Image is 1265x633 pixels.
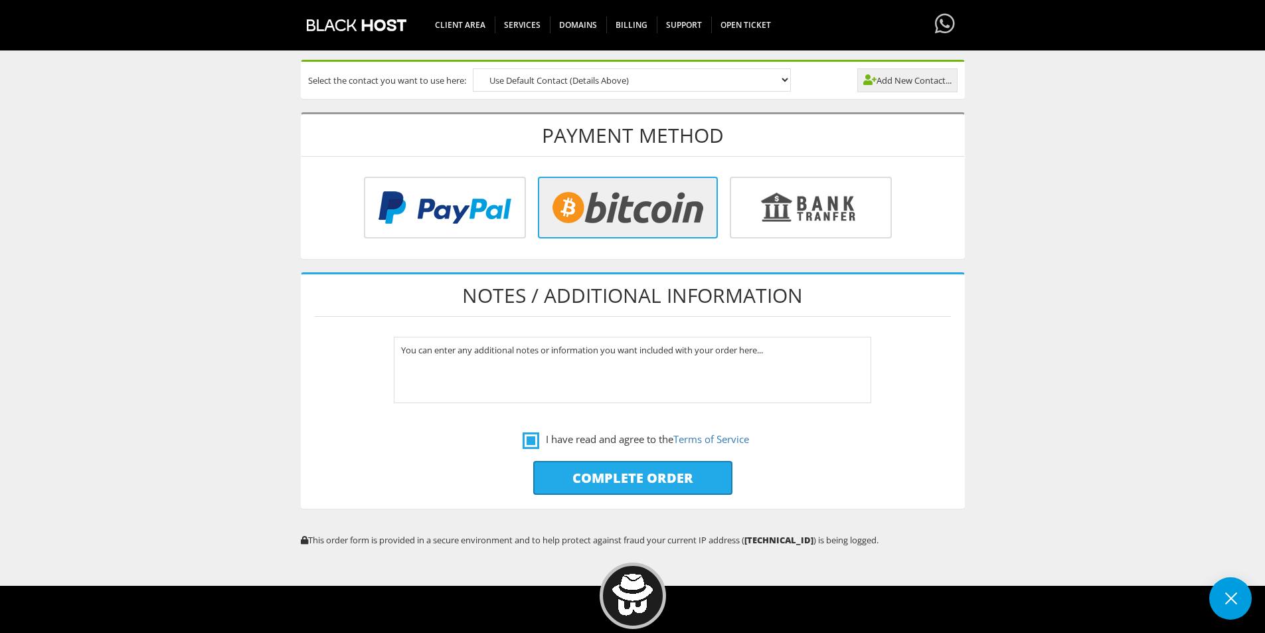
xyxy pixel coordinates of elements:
[533,461,732,495] input: Complete Order
[711,17,780,33] span: Open Ticket
[606,17,657,33] span: Billing
[857,68,958,92] a: Add New Contact...
[523,431,749,448] label: I have read and agree to the
[301,114,964,157] h1: Payment Method
[657,17,712,33] span: Support
[495,17,550,33] span: SERVICES
[744,534,813,546] strong: [TECHNICAL_ID]
[301,534,965,546] p: This order form is provided in a secure environment and to help protect against fraud your curren...
[673,432,749,446] a: Terms of Service
[301,62,964,98] div: Select the contact you want to use here:
[394,337,871,403] textarea: You can enter any additional notes or information you want included with your order here...
[538,177,718,238] img: Bitcoin.png
[315,274,951,317] h1: Notes / Additional Information
[550,17,607,33] span: Domains
[364,177,526,238] img: PayPal.png
[426,17,495,33] span: CLIENT AREA
[730,177,892,238] img: Bank%20Transfer.png
[612,574,653,616] img: BlackHOST mascont, Blacky.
